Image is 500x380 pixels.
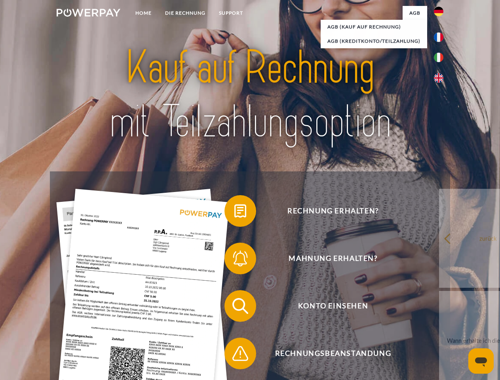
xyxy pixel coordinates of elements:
a: SUPPORT [212,6,250,20]
img: title-powerpay_de.svg [76,38,424,152]
img: logo-powerpay-white.svg [57,9,120,17]
span: Mahnung erhalten? [236,243,430,274]
span: Rechnung erhalten? [236,195,430,227]
img: qb_search.svg [230,296,250,316]
span: Rechnungsbeanstandung [236,338,430,369]
span: Konto einsehen [236,290,430,322]
a: Home [129,6,158,20]
button: Rechnungsbeanstandung [224,338,430,369]
img: en [434,73,443,83]
img: fr [434,32,443,42]
button: Konto einsehen [224,290,430,322]
a: AGB (Kauf auf Rechnung) [321,20,427,34]
img: it [434,53,443,62]
a: agb [403,6,427,20]
button: Rechnung erhalten? [224,195,430,227]
button: Mahnung erhalten? [224,243,430,274]
a: DIE RECHNUNG [158,6,212,20]
img: de [434,7,443,16]
img: qb_bell.svg [230,249,250,268]
a: AGB (Kreditkonto/Teilzahlung) [321,34,427,48]
iframe: Schaltfläche zum Öffnen des Messaging-Fensters [468,348,494,374]
img: qb_warning.svg [230,344,250,363]
img: qb_bill.svg [230,201,250,221]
